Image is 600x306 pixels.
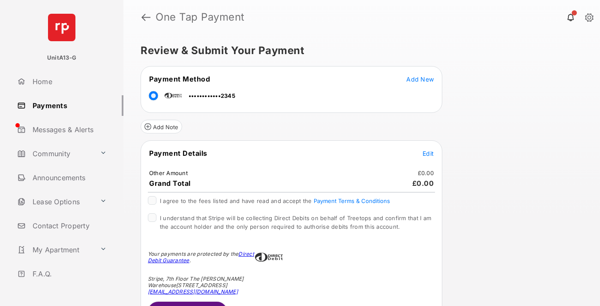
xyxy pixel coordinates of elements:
[423,149,434,158] button: Edit
[14,167,123,188] a: Announcements
[149,169,188,177] td: Other Amount
[14,239,96,260] a: My Apartment
[47,54,76,62] p: UnitA13-G
[148,251,254,264] a: Direct Debit Guarantee
[14,264,123,284] a: F.A.Q.
[412,179,434,188] span: £0.00
[14,71,123,92] a: Home
[141,120,182,133] button: Add Note
[148,251,255,264] div: Your payments are protected by the .
[48,14,75,41] img: svg+xml;base64,PHN2ZyB4bWxucz0iaHR0cDovL3d3dy53My5vcmcvMjAwMC9zdmciIHdpZHRoPSI2NCIgaGVpZ2h0PSI2NC...
[423,150,434,157] span: Edit
[417,169,434,177] td: £0.00
[14,143,96,164] a: Community
[160,197,390,204] span: I agree to the fees listed and have read and accept the
[14,119,123,140] a: Messages & Alerts
[148,276,255,295] div: Stripe, 7th Floor The [PERSON_NAME] Warehouse [STREET_ADDRESS]
[156,12,245,22] strong: One Tap Payment
[406,75,434,83] button: Add New
[14,191,96,212] a: Lease Options
[314,197,390,204] button: I agree to the fees listed and have read and accept the
[189,92,235,99] span: ••••••••••••2345
[14,95,123,116] a: Payments
[149,75,210,83] span: Payment Method
[149,149,207,158] span: Payment Details
[148,288,238,295] a: [EMAIL_ADDRESS][DOMAIN_NAME]
[14,215,123,236] a: Contact Property
[141,45,576,56] h5: Review & Submit Your Payment
[149,179,191,188] span: Grand Total
[160,215,431,230] span: I understand that Stripe will be collecting Direct Debits on behalf of Treetops and confirm that ...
